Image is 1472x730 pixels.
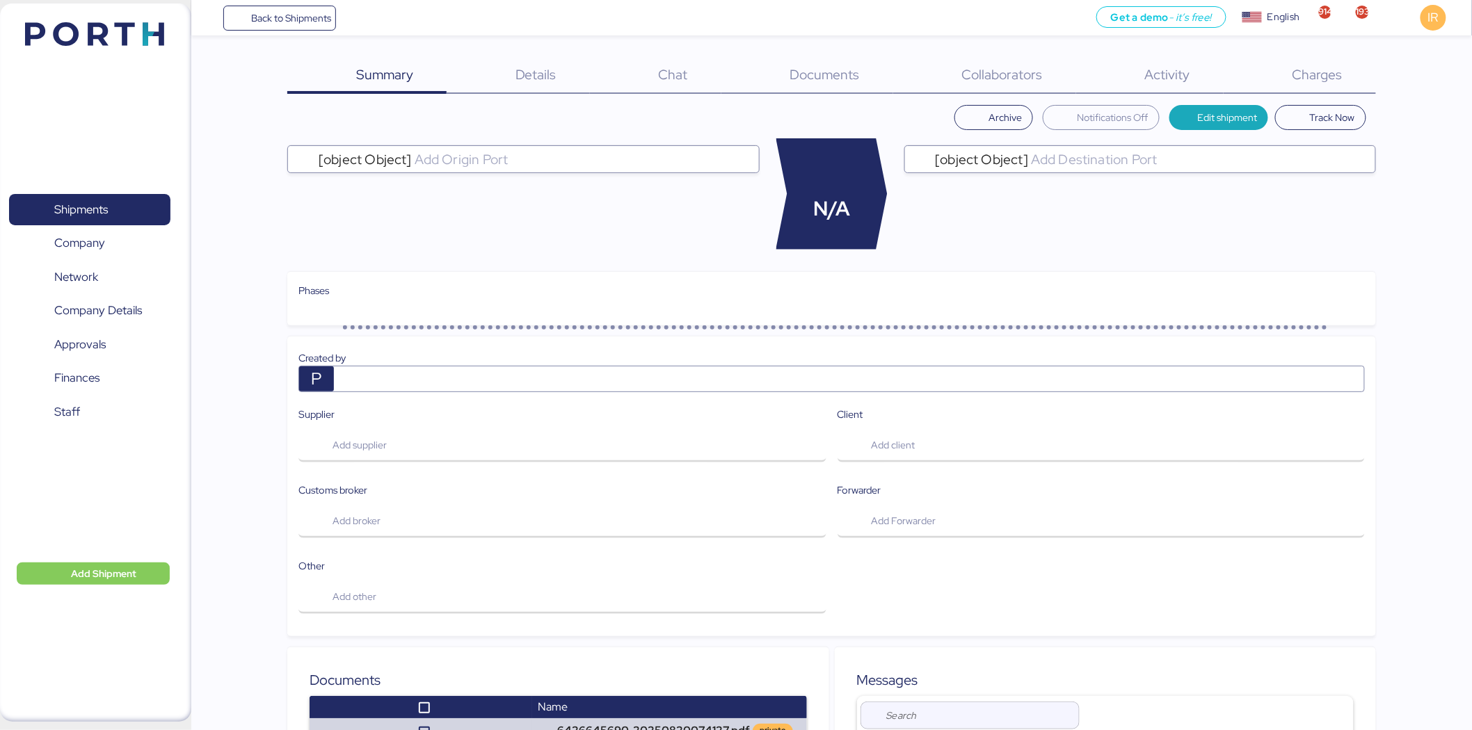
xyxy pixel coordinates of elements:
span: Add Shipment [71,565,136,582]
button: Add supplier [298,428,826,462]
span: Add other [333,588,376,605]
button: Archive [954,105,1034,130]
a: Network [9,261,170,293]
span: [object Object] [319,153,412,165]
span: Archive [989,109,1022,126]
a: Back to Shipments [223,6,337,31]
span: Add supplier [333,437,387,453]
div: English [1267,10,1299,24]
span: Approvals [54,334,106,355]
div: Messages [857,670,1354,690]
span: Company Details [54,300,142,321]
span: Back to Shipments [251,10,331,26]
a: Approvals [9,329,170,361]
span: Network [54,267,98,287]
a: Finances [9,362,170,394]
button: Add Shipment [17,562,170,585]
input: [object Object] [412,151,753,168]
div: Phases [298,283,1365,298]
button: Edit shipment [1169,105,1269,130]
span: IR [1428,8,1439,26]
div: Created by [298,350,1365,366]
span: Chat [659,65,688,83]
a: Staff [9,396,170,428]
span: Company [54,233,105,253]
span: [object Object] [935,153,1028,165]
input: [object Object] [1028,151,1370,168]
button: Menu [200,6,223,30]
span: Activity [1145,65,1190,83]
span: Staff [54,402,80,422]
button: Add Forwarder [838,503,1365,538]
button: Add client [838,428,1365,462]
span: Collaborators [962,65,1043,83]
span: Add Forwarder [872,512,936,529]
span: Documents [790,65,860,83]
span: Add broker [333,512,381,529]
span: Summary [356,65,413,83]
span: Edit shipment [1197,109,1257,126]
button: Track Now [1275,105,1366,130]
a: Shipments [9,194,170,226]
span: Charges [1293,65,1343,83]
a: Company Details [9,295,170,327]
span: Notifications Off [1078,109,1149,126]
button: Notifications Off [1043,105,1160,130]
span: N/A [813,194,850,224]
span: P [311,366,322,391]
div: Documents [310,670,806,690]
span: Name [538,699,568,714]
span: Details [515,65,557,83]
span: Add client [872,437,915,453]
button: Add other [298,579,826,614]
button: Add broker [298,503,826,538]
input: Search [886,701,1071,729]
a: Company [9,227,170,259]
span: Track Now [1310,109,1355,126]
span: Finances [54,368,99,388]
span: Shipments [54,200,108,220]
